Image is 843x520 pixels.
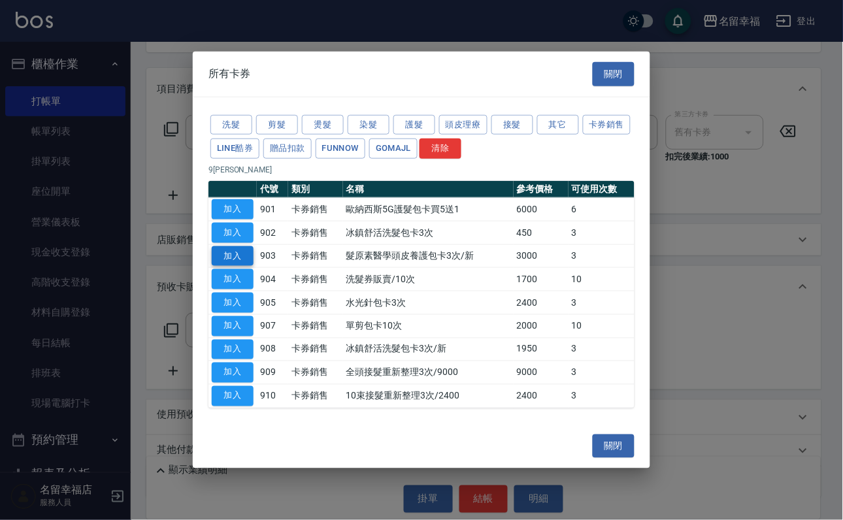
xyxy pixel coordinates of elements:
button: 其它 [537,114,579,135]
button: 關閉 [593,62,635,86]
td: 卡券銷售 [288,338,343,361]
td: 6 [569,197,635,221]
button: 關閉 [593,434,635,459]
button: 加入 [212,199,254,219]
button: GOMAJL [369,138,418,159]
button: 護髮 [393,114,435,135]
td: 卡券銷售 [288,361,343,385]
td: 全頭接髮重新整理3次/9000 [343,361,514,385]
button: 卡券銷售 [583,114,631,135]
td: 卡券銷售 [288,268,343,291]
button: 燙髮 [302,114,344,135]
td: 單剪包卡10次 [343,314,514,338]
td: 3 [569,361,635,385]
button: LINE酷券 [210,138,259,159]
td: 902 [257,221,288,244]
td: 水光針包卡3次 [343,291,514,314]
p: 9 [PERSON_NAME] [208,164,635,176]
td: 909 [257,361,288,385]
td: 髮原素醫學頭皮養護包卡3次/新 [343,244,514,268]
th: 代號 [257,181,288,198]
td: 卡券銷售 [288,244,343,268]
button: 接髮 [491,114,533,135]
td: 卡券銷售 [288,384,343,408]
td: 901 [257,197,288,221]
th: 參考價格 [514,181,569,198]
button: 染髮 [348,114,389,135]
button: 加入 [212,269,254,289]
button: 頭皮理療 [439,114,488,135]
td: 卡券銷售 [288,221,343,244]
td: 卡券銷售 [288,291,343,314]
td: 3 [569,338,635,361]
td: 1950 [514,338,569,361]
span: 所有卡券 [208,67,250,80]
td: 905 [257,291,288,314]
td: 卡券銷售 [288,314,343,338]
button: 剪髮 [256,114,298,135]
td: 9000 [514,361,569,385]
td: 3 [569,244,635,268]
td: 907 [257,314,288,338]
td: 3 [569,221,635,244]
td: 904 [257,268,288,291]
td: 2000 [514,314,569,338]
button: 加入 [212,246,254,266]
td: 3 [569,291,635,314]
td: 2400 [514,384,569,408]
th: 可使用次數 [569,181,635,198]
td: 910 [257,384,288,408]
td: 卡券銷售 [288,197,343,221]
td: 冰鎮舒活洗髮包卡3次/新 [343,338,514,361]
td: 903 [257,244,288,268]
td: 6000 [514,197,569,221]
button: 洗髮 [210,114,252,135]
button: 清除 [420,138,461,159]
th: 類別 [288,181,343,198]
button: 加入 [212,293,254,313]
button: FUNNOW [316,138,365,159]
button: 贈品扣款 [263,138,312,159]
td: 2400 [514,291,569,314]
td: 冰鎮舒活洗髮包卡3次 [343,221,514,244]
td: 908 [257,338,288,361]
td: 10束接髮重新整理3次/2400 [343,384,514,408]
button: 加入 [212,316,254,336]
td: 10 [569,314,635,338]
td: 洗髮券販賣/10次 [343,268,514,291]
button: 加入 [212,223,254,243]
td: 3000 [514,244,569,268]
td: 1700 [514,268,569,291]
th: 名稱 [343,181,514,198]
button: 加入 [212,339,254,359]
td: 歐納西斯5G護髮包卡買5送1 [343,197,514,221]
button: 加入 [212,386,254,406]
td: 450 [514,221,569,244]
td: 3 [569,384,635,408]
td: 10 [569,268,635,291]
button: 加入 [212,363,254,383]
